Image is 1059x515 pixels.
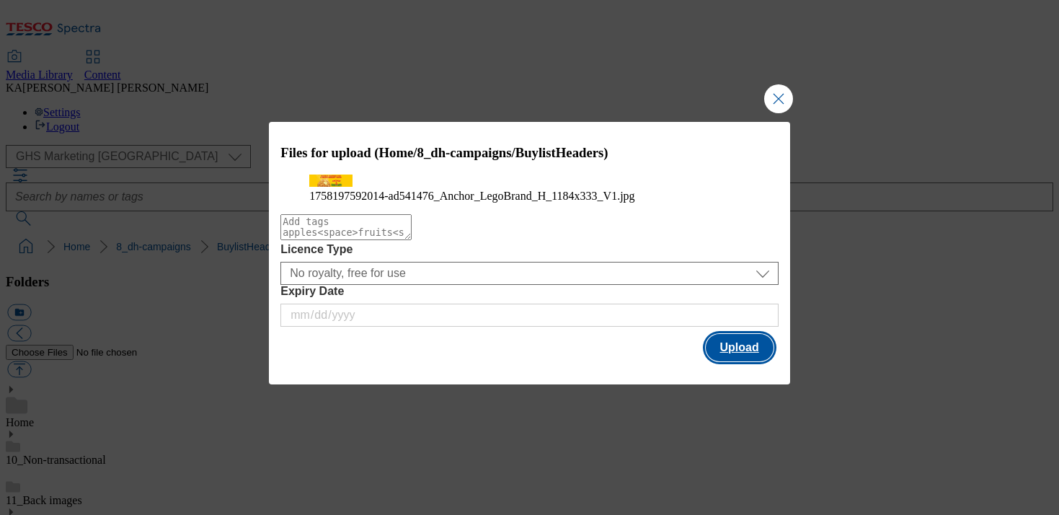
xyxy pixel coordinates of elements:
[280,285,779,298] label: Expiry Date
[706,334,774,361] button: Upload
[309,190,750,203] figcaption: 1758197592014-ad541476_Anchor_LegoBrand_H_1184x333_V1.jpg
[309,175,353,187] img: preview
[280,145,779,161] h3: Files for upload (Home/8_dh-campaigns/BuylistHeaders)
[269,122,790,384] div: Modal
[280,243,779,256] label: Licence Type
[764,84,793,113] button: Close Modal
